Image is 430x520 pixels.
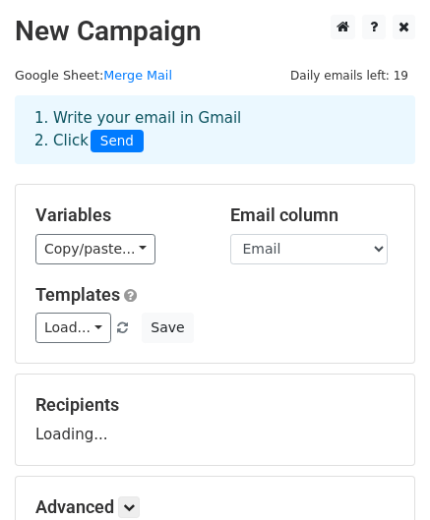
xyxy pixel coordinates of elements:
div: Loading... [35,394,395,445]
a: Load... [35,313,111,343]
div: 1. Write your email in Gmail 2. Click [20,107,410,152]
h5: Advanced [35,496,395,518]
h5: Email column [230,204,396,226]
h5: Variables [35,204,201,226]
span: Send [91,130,144,153]
a: Templates [35,284,120,305]
a: Merge Mail [103,68,172,83]
button: Save [142,313,193,343]
h5: Recipients [35,394,395,416]
a: Copy/paste... [35,234,155,264]
a: Daily emails left: 19 [283,68,415,83]
h2: New Campaign [15,15,415,48]
small: Google Sheet: [15,68,172,83]
span: Daily emails left: 19 [283,65,415,87]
